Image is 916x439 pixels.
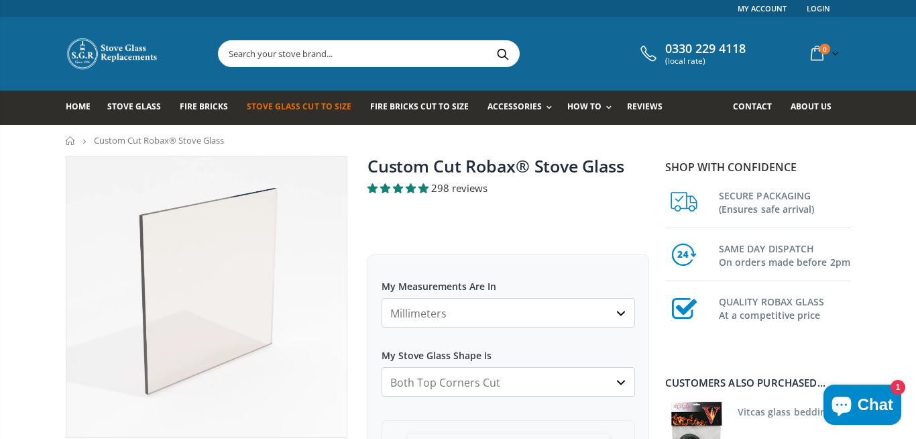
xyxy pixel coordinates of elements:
[180,101,228,112] span: Fire Bricks
[107,91,171,125] a: Stove Glass
[627,101,663,112] span: Reviews
[627,91,673,125] a: Reviews
[219,41,669,66] input: Search your stove brand...
[733,91,782,125] a: Contact
[367,154,624,177] a: Custom Cut Robax® Stove Glass
[370,101,469,112] span: Fire Bricks Cut To Size
[567,101,602,112] span: How To
[66,136,76,145] a: Home
[66,101,91,112] span: Home
[431,181,488,195] span: 298 reviews
[66,91,101,125] a: Home
[488,41,518,66] button: Search
[819,44,830,54] span: 0
[107,101,161,112] span: Stove Glass
[733,101,772,112] span: Contact
[719,293,850,322] h3: QUALITY ROBAX GLASS At a competitive price
[819,385,905,428] inbox-online-store-chat: Shopify online store chat
[180,91,238,125] a: Fire Bricks
[665,159,850,175] p: Shop with confidence
[719,240,850,269] h3: SAME DAY DISPATCH On orders made before 2pm
[367,181,431,195] span: 4.94 stars
[66,37,160,70] img: Stove Glass Replacement
[567,91,618,125] a: How To
[791,101,832,112] span: About us
[382,269,635,293] label: My Measurements Are In
[94,134,224,146] span: Custom Cut Robax® Stove Glass
[488,101,542,112] span: Accessories
[665,42,746,56] span: 0330 229 4118
[719,187,850,216] h3: SECURE PACKAGING (Ensures safe arrival)
[488,91,559,125] a: Accessories
[247,91,361,125] a: Stove Glass Cut To Size
[370,91,479,125] a: Fire Bricks Cut To Size
[382,338,635,362] label: My Stove Glass Shape Is
[791,91,842,125] a: About us
[247,101,351,112] span: Stove Glass Cut To Size
[66,156,347,437] img: stove_glass_made_to_measure_800x_crop_center.webp
[665,378,850,388] div: Customers also purchased...
[665,56,746,66] span: (local rate)
[805,40,842,66] a: 0
[637,42,746,66] a: 0330 229 4118 (local rate)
